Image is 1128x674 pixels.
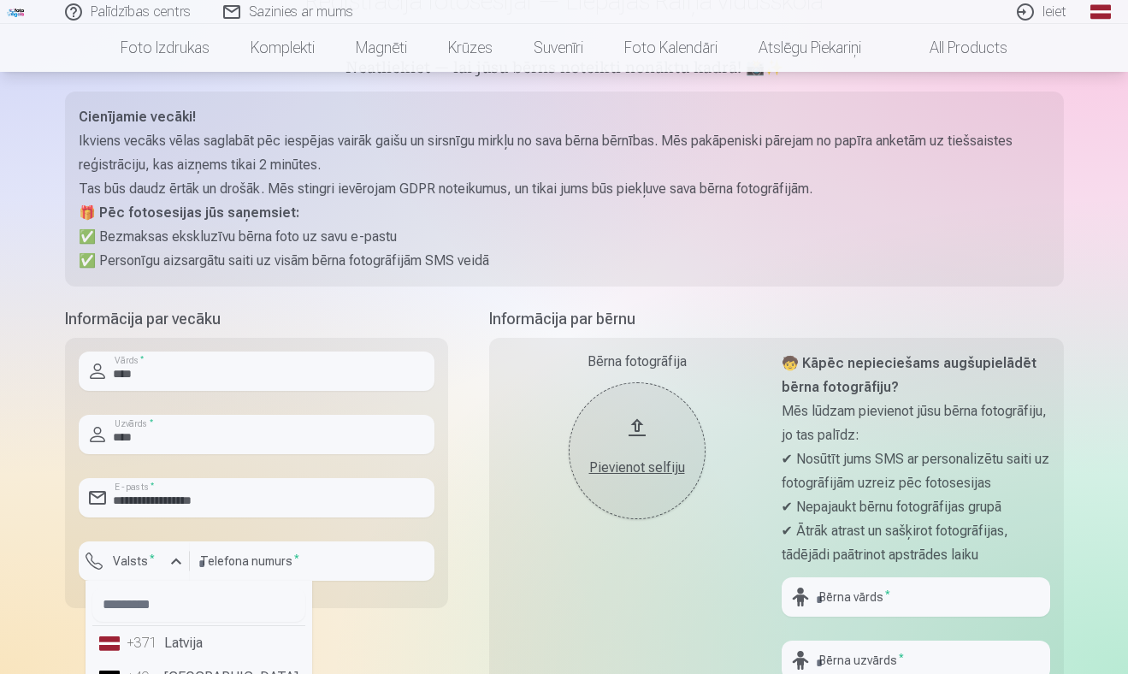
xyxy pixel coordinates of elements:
a: Magnēti [335,24,428,72]
a: Foto kalendāri [604,24,738,72]
strong: Cienījamie vecāki! [79,109,196,125]
p: ✅ Bezmaksas ekskluzīvu bērna foto uz savu e-pastu [79,225,1050,249]
p: ✅ Personīgu aizsargātu saiti uz visām bērna fotogrāfijām SMS veidā [79,249,1050,273]
p: ✔ Ātrāk atrast un sašķirot fotogrāfijas, tādējādi paātrinot apstrādes laiku [782,519,1050,567]
a: Suvenīri [513,24,604,72]
img: /fa1 [7,7,26,17]
div: Bērna fotogrāfija [503,352,771,372]
strong: 🧒 Kāpēc nepieciešams augšupielādēt bērna fotogrāfiju? [782,355,1036,395]
button: Pievienot selfiju [569,382,706,519]
p: Tas būs daudz ērtāk un drošāk. Mēs stingri ievērojam GDPR noteikumus, un tikai jums būs piekļuve ... [79,177,1050,201]
button: Valsts* [79,541,190,581]
a: Atslēgu piekariņi [738,24,882,72]
p: ✔ Nepajaukt bērnu fotogrāfijas grupā [782,495,1050,519]
p: ✔ Nosūtīt jums SMS ar personalizētu saiti uz fotogrāfijām uzreiz pēc fotosesijas [782,447,1050,495]
label: Valsts [106,553,162,570]
h5: Informācija par vecāku [65,307,448,331]
h5: Informācija par bērnu [489,307,1064,331]
p: Mēs lūdzam pievienot jūsu bērna fotogrāfiju, jo tas palīdz: [782,399,1050,447]
div: +371 [127,633,161,653]
a: All products [882,24,1028,72]
a: Krūzes [428,24,513,72]
a: Komplekti [230,24,335,72]
li: Latvija [92,626,305,660]
p: Ikviens vecāks vēlas saglabāt pēc iespējas vairāk gaišu un sirsnīgu mirkļu no sava bērna bērnības... [79,129,1050,177]
div: Pievienot selfiju [586,458,688,478]
strong: 🎁 Pēc fotosesijas jūs saņemsiet: [79,204,299,221]
a: Foto izdrukas [100,24,230,72]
